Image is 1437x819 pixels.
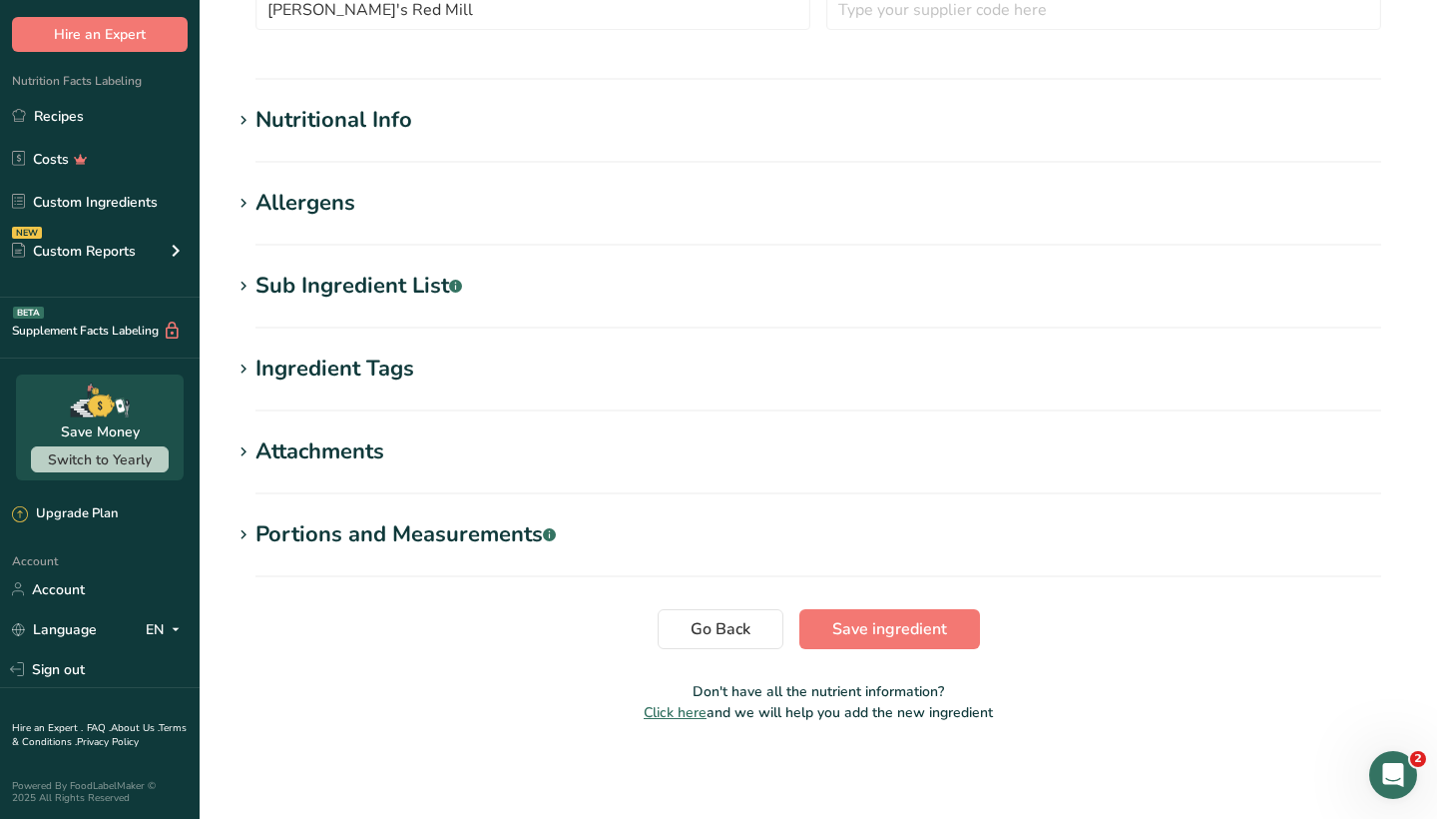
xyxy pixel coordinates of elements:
span: Switch to Yearly [48,450,152,469]
button: Save ingredient [799,609,980,649]
span: Messages [116,673,185,687]
div: Save Money [61,421,140,442]
div: Send us a message [20,235,379,290]
img: Live Webinar: Canadian FoP Labeling [21,566,378,706]
img: Profile image for Rana [289,32,329,72]
button: Go Back [658,609,783,649]
div: Nutritional Info [255,104,412,137]
span: Home [27,673,72,687]
img: Profile image for Rachelle [214,32,253,72]
a: Privacy Policy [77,735,139,749]
div: Hire an Expert Services [29,357,370,394]
img: Profile image for Reem [251,32,291,72]
p: and we will help you add the new ingredient [232,702,1405,723]
span: Go Back [691,617,750,641]
div: NEW [12,227,42,239]
div: EN [146,617,188,641]
div: BETA [13,307,44,319]
span: Help [234,673,265,687]
span: Search for help [41,319,162,340]
div: How to Print Your Labels & Choose the Right Printer [41,459,334,501]
button: Search for help [29,309,370,349]
button: News [299,623,399,703]
div: Powered By FoodLabelMaker © 2025 All Rights Reserved [12,780,188,804]
div: Sub Ingredient List [255,270,462,303]
a: Terms & Conditions . [12,721,187,749]
img: logo [40,45,174,63]
div: Send us a message [41,252,333,273]
div: Close [343,32,379,68]
div: Upgrade Plan [12,504,118,524]
span: 2 [1410,751,1426,767]
a: FAQ . [87,721,111,735]
p: Don't have all the nutrient information? [232,681,1405,702]
p: Hi The 👋 [40,142,359,176]
div: How Subscription Upgrades Work on [DOMAIN_NAME] [41,402,334,443]
span: Click here [644,703,707,722]
a: About Us . [111,721,159,735]
div: Live Webinar: Canadian FoP Labeling [20,565,379,818]
p: How can we help? [40,176,359,210]
span: News [330,673,368,687]
span: Save ingredient [832,617,947,641]
div: Custom Reports [12,241,136,262]
iframe: Intercom live chat [1369,751,1417,799]
button: Help [200,623,299,703]
a: Language [12,612,97,647]
button: Switch to Yearly [31,446,169,472]
div: How Subscription Upgrades Work on [DOMAIN_NAME] [29,394,370,451]
div: Allergens [255,187,355,220]
a: Hire an Expert . [12,721,83,735]
div: Portions and Measurements [255,518,556,551]
div: Hire an Expert Services [41,365,334,386]
button: Hire an Expert [12,17,188,52]
div: Hire an Expert Services [29,509,370,546]
button: Messages [100,623,200,703]
div: How to Print Your Labels & Choose the Right Printer [29,451,370,509]
div: Attachments [255,435,384,468]
div: Hire an Expert Services [41,517,334,538]
div: Ingredient Tags [255,353,414,386]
